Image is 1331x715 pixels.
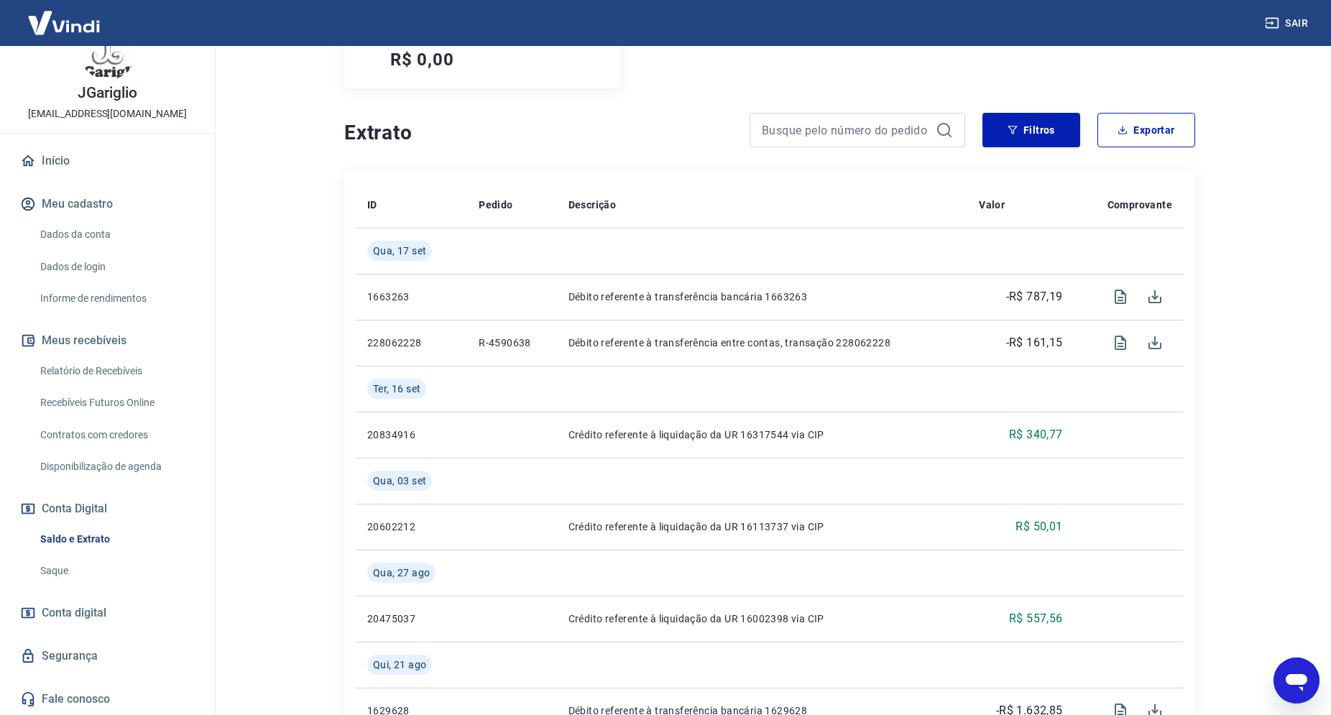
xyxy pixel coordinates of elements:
p: Descrição [568,198,617,212]
p: Débito referente à transferência entre contas, transação 228062228 [568,336,957,350]
a: Contratos com credores [34,420,198,450]
a: Dados da conta [34,220,198,249]
p: -R$ 787,19 [1006,288,1063,305]
button: Meu cadastro [17,188,198,220]
span: Visualizar [1103,280,1138,314]
p: Valor [979,198,1005,212]
a: Saldo e Extrato [34,525,198,554]
a: Relatório de Recebíveis [34,356,198,386]
p: R$ 340,77 [1009,426,1063,443]
p: JGariglio [78,86,137,101]
span: Visualizar [1103,326,1138,360]
span: Qua, 27 ago [373,566,430,580]
span: Qui, 21 ago [373,658,426,672]
p: 228062228 [367,336,456,350]
p: R$ 557,56 [1009,610,1063,627]
p: -R$ 161,15 [1006,334,1063,351]
a: Informe de rendimentos [34,284,198,313]
p: ID [367,198,377,212]
h4: Extrato [344,119,732,147]
p: 20834916 [367,428,456,442]
span: Ter, 16 set [373,382,420,396]
a: Início [17,145,198,177]
span: Download [1138,280,1172,314]
input: Busque pelo número do pedido [762,119,930,141]
h5: R$ 0,00 [390,48,454,71]
button: Exportar [1097,113,1195,147]
button: Meus recebíveis [17,325,198,356]
img: 02ee0e02-8ae0-4c60-b562-c6695de7e9c1.jpeg [79,22,137,80]
span: Qua, 03 set [373,474,426,488]
button: Filtros [982,113,1080,147]
span: Conta digital [42,603,106,623]
span: Download [1138,326,1172,360]
p: Comprovante [1107,198,1172,212]
button: Sair [1262,10,1314,37]
span: Qua, 17 set [373,244,426,258]
p: [EMAIL_ADDRESS][DOMAIN_NAME] [28,106,187,121]
a: Conta digital [17,597,198,629]
p: R$ 50,01 [1015,518,1062,535]
p: R-4590638 [479,336,545,350]
a: Dados de login [34,252,198,282]
a: Segurança [17,640,198,672]
button: Conta Digital [17,493,198,525]
a: Fale conosco [17,683,198,715]
p: 20602212 [367,520,456,534]
p: 1663263 [367,290,456,304]
iframe: Botão para abrir a janela de mensagens, conversa em andamento [1274,658,1320,704]
p: 20475037 [367,612,456,626]
img: Vindi [17,1,111,45]
a: Recebíveis Futuros Online [34,388,198,418]
a: Saque [34,556,198,586]
p: Crédito referente à liquidação da UR 16002398 via CIP [568,612,957,626]
p: Débito referente à transferência bancária 1663263 [568,290,957,304]
p: Pedido [479,198,512,212]
p: Crédito referente à liquidação da UR 16317544 via CIP [568,428,957,442]
a: Disponibilização de agenda [34,452,198,481]
p: Crédito referente à liquidação da UR 16113737 via CIP [568,520,957,534]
